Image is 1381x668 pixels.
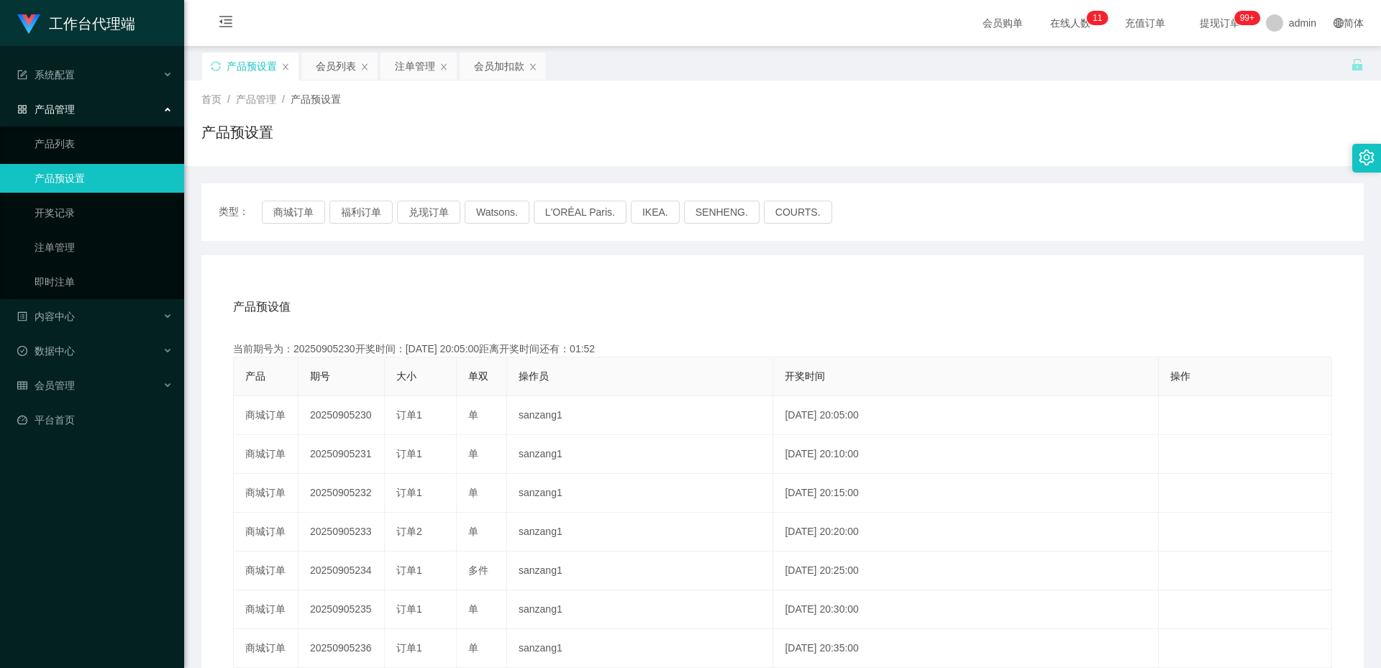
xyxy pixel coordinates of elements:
[519,370,549,382] span: 操作员
[281,63,290,71] i: 图标: close
[234,590,298,629] td: 商城订单
[785,370,825,382] span: 开奖时间
[773,435,1158,474] td: [DATE] 20:10:00
[201,93,222,105] span: 首页
[17,406,173,434] a: 图标: dashboard平台首页
[291,93,341,105] span: 产品预设置
[17,380,75,391] span: 会员管理
[684,201,760,224] button: SENHENG.
[329,201,393,224] button: 福利订单
[201,122,273,143] h1: 产品预设置
[17,345,75,357] span: 数据中心
[468,370,488,382] span: 单双
[17,14,40,35] img: logo.9652507e.png
[439,63,448,71] i: 图标: close
[468,448,478,459] span: 单
[17,311,27,321] i: 图标: profile
[396,526,422,537] span: 订单2
[233,298,291,316] span: 产品预设值
[468,487,478,498] span: 单
[17,346,27,356] i: 图标: check-circle-o
[298,435,385,474] td: 20250905231
[1351,58,1364,71] i: 图标: unlock
[534,201,626,224] button: L'ORÉAL Paris.
[35,164,173,193] a: 产品预设置
[396,564,422,576] span: 订单1
[316,52,356,80] div: 会员列表
[298,629,385,668] td: 20250905236
[631,201,680,224] button: IKEA.
[1098,11,1103,25] p: 1
[529,63,537,71] i: 图标: close
[1043,18,1098,28] span: 在线人数
[396,603,422,615] span: 订单1
[282,93,285,105] span: /
[35,198,173,227] a: 开奖记录
[468,564,488,576] span: 多件
[227,93,230,105] span: /
[1093,11,1098,25] p: 1
[298,513,385,552] td: 20250905233
[234,629,298,668] td: 商城订单
[396,448,422,459] span: 订单1
[396,642,422,654] span: 订单1
[773,396,1158,435] td: [DATE] 20:05:00
[298,474,385,513] td: 20250905232
[465,201,529,224] button: Watsons.
[468,603,478,615] span: 单
[1118,18,1172,28] span: 充值订单
[507,629,773,668] td: sanzang1
[35,233,173,262] a: 注单管理
[234,435,298,474] td: 商城订单
[17,311,75,322] span: 内容中心
[298,396,385,435] td: 20250905230
[1334,18,1344,28] i: 图标: global
[764,201,832,224] button: COURTS.
[17,69,75,81] span: 系统配置
[310,370,330,382] span: 期号
[507,590,773,629] td: sanzang1
[234,513,298,552] td: 商城订单
[468,642,478,654] span: 单
[233,342,1332,357] div: 当前期号为：20250905230开奖时间：[DATE] 20:05:00距离开奖时间还有：01:52
[507,474,773,513] td: sanzang1
[17,104,75,115] span: 产品管理
[234,552,298,590] td: 商城订单
[1193,18,1247,28] span: 提现订单
[17,70,27,80] i: 图标: form
[211,61,221,71] i: 图标: sync
[234,396,298,435] td: 商城订单
[245,370,265,382] span: 产品
[236,93,276,105] span: 产品管理
[298,552,385,590] td: 20250905234
[49,1,135,47] h1: 工作台代理端
[35,267,173,296] a: 即时注单
[234,474,298,513] td: 商城订单
[474,52,524,80] div: 会员加扣款
[219,201,262,224] span: 类型：
[201,1,250,47] i: 图标: menu-fold
[1170,370,1190,382] span: 操作
[17,17,135,29] a: 工作台代理端
[262,201,325,224] button: 商城订单
[397,201,460,224] button: 兑现订单
[360,63,369,71] i: 图标: close
[35,129,173,158] a: 产品列表
[773,590,1158,629] td: [DATE] 20:30:00
[773,513,1158,552] td: [DATE] 20:20:00
[396,409,422,421] span: 订单1
[468,526,478,537] span: 单
[227,52,277,80] div: 产品预设置
[507,552,773,590] td: sanzang1
[773,552,1158,590] td: [DATE] 20:25:00
[396,370,416,382] span: 大小
[507,513,773,552] td: sanzang1
[17,104,27,114] i: 图标: appstore-o
[17,380,27,390] i: 图标: table
[395,52,435,80] div: 注单管理
[1087,11,1108,25] sup: 11
[507,396,773,435] td: sanzang1
[773,474,1158,513] td: [DATE] 20:15:00
[396,487,422,498] span: 订单1
[468,409,478,421] span: 单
